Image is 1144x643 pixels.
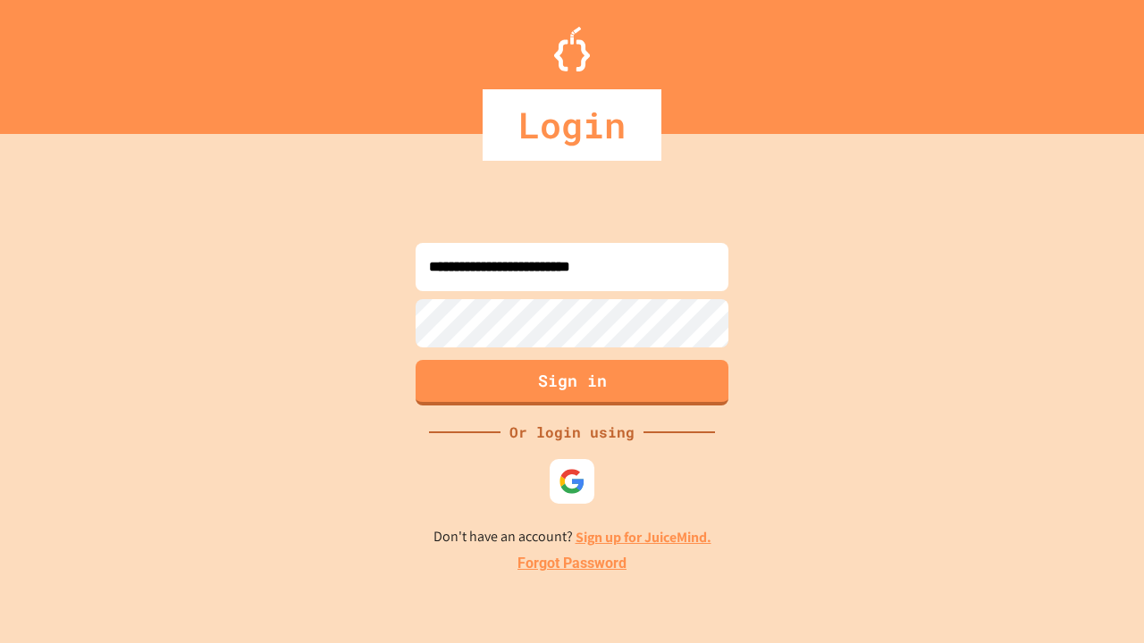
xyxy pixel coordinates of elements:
img: Logo.svg [554,27,590,71]
a: Sign up for JuiceMind. [576,528,711,547]
div: Login [483,89,661,161]
div: Or login using [500,422,643,443]
p: Don't have an account? [433,526,711,548]
a: Forgot Password [517,553,627,574]
button: Sign in [416,360,728,405]
img: google-icon.svg [559,468,585,495]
